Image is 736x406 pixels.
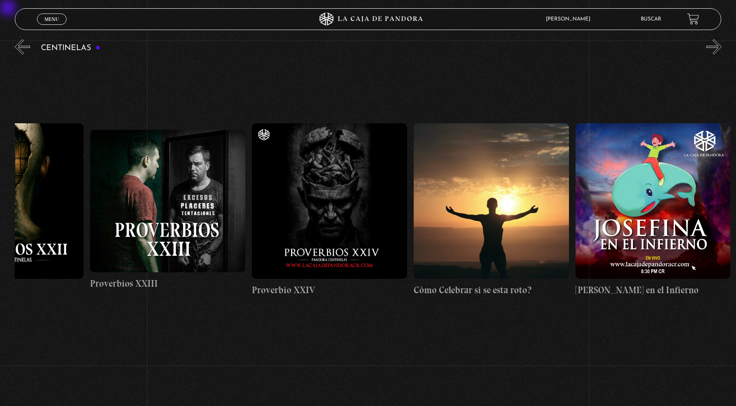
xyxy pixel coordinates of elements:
[414,61,569,359] a: Cómo Celebrar si se esta roto?
[414,283,569,297] h4: Cómo Celebrar si se esta roto?
[41,44,100,52] h3: Centinelas
[641,17,661,22] a: Buscar
[15,39,30,54] button: Previous
[706,39,722,54] button: Next
[252,283,407,297] h4: Proverbio XXIV
[575,283,731,297] h4: [PERSON_NAME] en el Infierno
[687,13,699,25] a: View your shopping cart
[44,17,59,22] span: Menu
[252,61,407,359] a: Proverbio XXIV
[90,277,245,291] h4: Proverbios XXIII
[542,17,599,22] span: [PERSON_NAME]
[90,61,245,359] a: Proverbios XXIII
[41,24,62,30] span: Cerrar
[575,61,731,359] a: [PERSON_NAME] en el Infierno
